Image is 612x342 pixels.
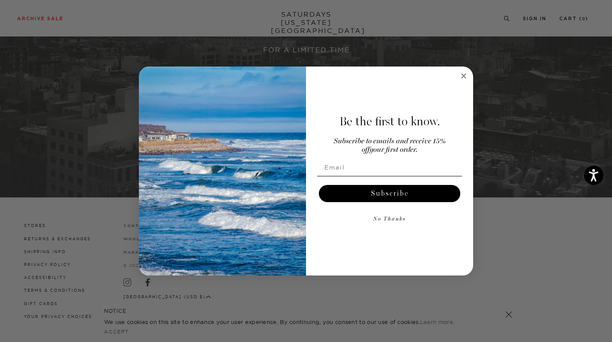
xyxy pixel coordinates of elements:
span: Subscribe to emails and receive 15% [334,138,446,145]
button: Subscribe [319,185,460,202]
span: your first order. [369,146,417,154]
span: off [362,146,369,154]
button: No Thanks [317,211,462,228]
button: Close dialog [459,71,469,81]
input: Email [317,159,462,176]
img: 125c788d-000d-4f3e-b05a-1b92b2a23ec9.jpeg [139,67,306,276]
span: Be the first to know. [339,114,440,129]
